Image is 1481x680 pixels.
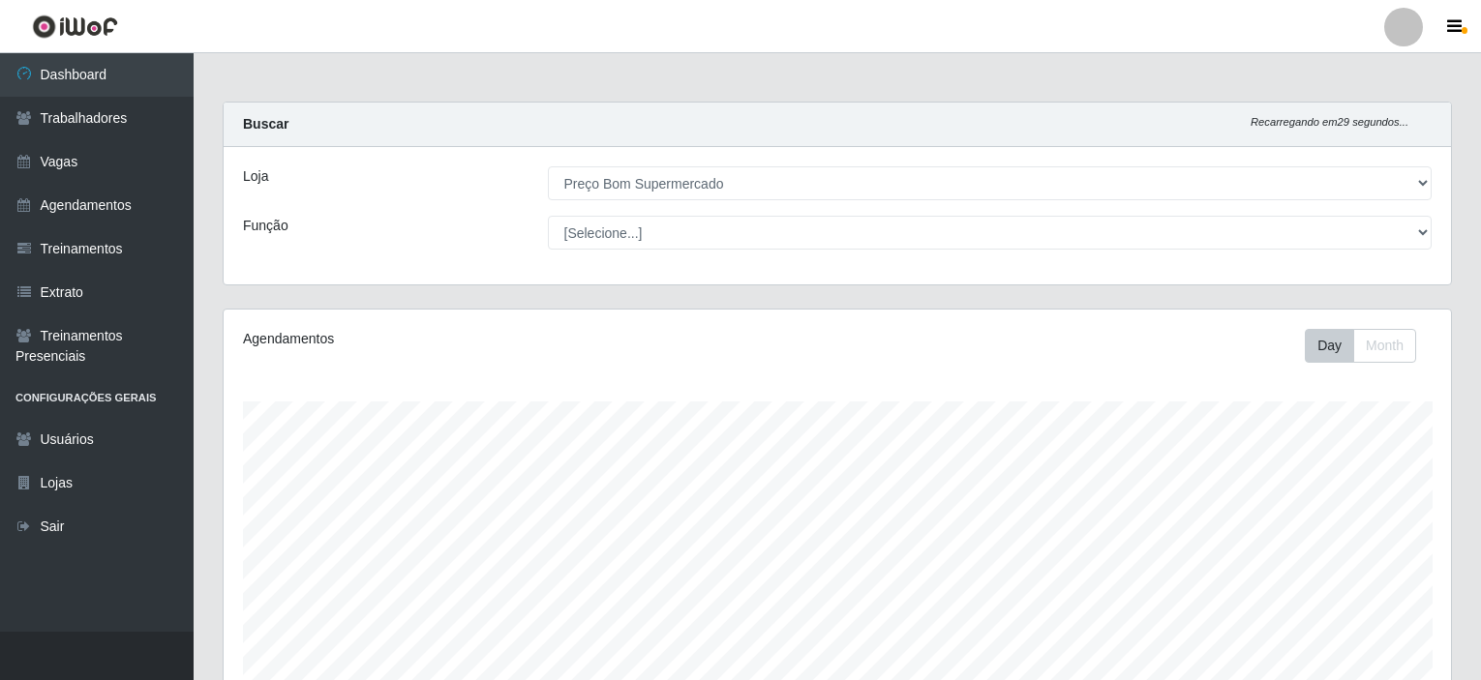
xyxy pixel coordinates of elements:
[243,216,288,236] label: Função
[32,15,118,39] img: CoreUI Logo
[1305,329,1354,363] button: Day
[1353,329,1416,363] button: Month
[1251,116,1408,128] i: Recarregando em 29 segundos...
[1305,329,1416,363] div: First group
[243,329,721,349] div: Agendamentos
[243,116,288,132] strong: Buscar
[243,166,268,187] label: Loja
[1305,329,1432,363] div: Toolbar with button groups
